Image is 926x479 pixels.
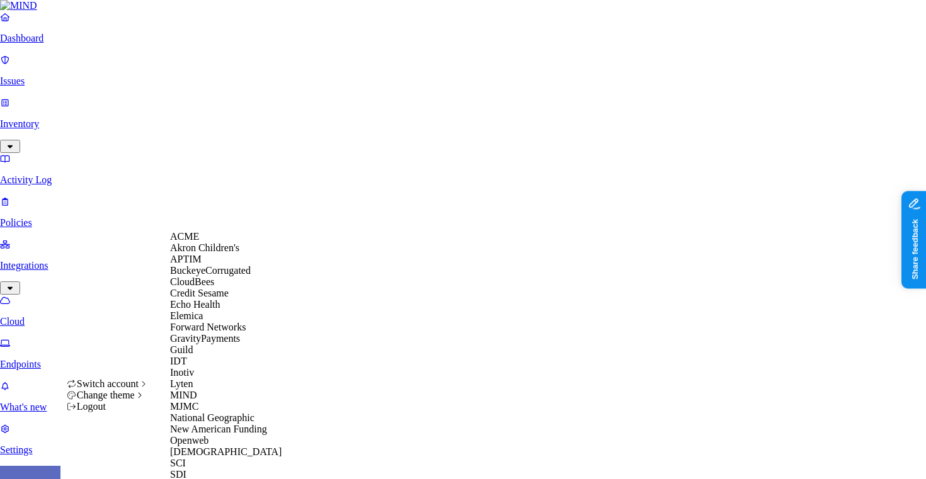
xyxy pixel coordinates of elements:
span: CloudBees [170,276,214,287]
span: ACME [170,231,199,242]
span: Lyten [170,378,193,389]
span: Elemica [170,310,203,321]
span: MIND [170,390,197,400]
span: SCI [170,458,186,468]
span: APTIM [170,254,202,264]
span: Change theme [77,390,135,400]
span: MJMC [170,401,198,412]
span: Openweb [170,435,209,446]
span: GravityPayments [170,333,240,344]
span: Credit Sesame [170,288,229,298]
span: Inotiv [170,367,194,378]
span: Switch account [77,378,139,389]
span: BuckeyeCorrugated [170,265,251,276]
span: Echo Health [170,299,220,310]
span: National Geographic [170,412,254,423]
span: Akron Children's [170,242,239,253]
span: Forward Networks [170,322,246,332]
span: [DEMOGRAPHIC_DATA] [170,446,282,457]
span: IDT [170,356,187,366]
span: Guild [170,344,193,355]
div: Logout [67,401,149,412]
span: New American Funding [170,424,267,434]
